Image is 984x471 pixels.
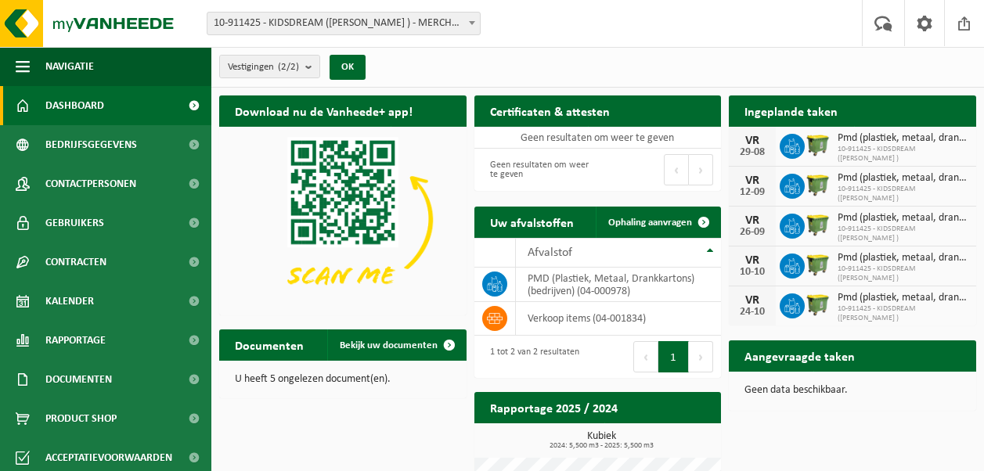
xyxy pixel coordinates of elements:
div: 1 tot 2 van 2 resultaten [482,340,579,374]
img: WB-1100-HPE-GN-51 [805,171,831,198]
span: Pmd (plastiek, metaal, drankkartons) (bedrijven) [838,292,968,304]
span: 10-911425 - KIDSDREAM (VAN RIET, NATHALIE ) - MERCHTEM [207,13,480,34]
span: Pmd (plastiek, metaal, drankkartons) (bedrijven) [838,132,968,145]
span: Pmd (plastiek, metaal, drankkartons) (bedrijven) [838,172,968,185]
button: Previous [633,341,658,372]
a: Bekijk uw documenten [327,329,465,361]
div: 26-09 [737,227,768,238]
count: (2/2) [278,62,299,72]
div: VR [737,254,768,267]
span: Navigatie [45,47,94,86]
button: Vestigingen(2/2) [219,55,320,78]
span: Product Shop [45,399,117,438]
span: Pmd (plastiek, metaal, drankkartons) (bedrijven) [838,212,968,225]
img: WB-1100-HPE-GN-51 [805,211,831,238]
h2: Documenten [219,329,319,360]
h3: Kubiek [482,431,722,450]
span: 2024: 5,500 m3 - 2025: 5,500 m3 [482,442,722,450]
span: 10-911425 - KIDSDREAM ([PERSON_NAME] ) [838,304,968,323]
div: 29-08 [737,147,768,158]
td: Geen resultaten om weer te geven [474,127,722,149]
div: VR [737,214,768,227]
div: 10-10 [737,267,768,278]
span: Contracten [45,243,106,282]
h2: Rapportage 2025 / 2024 [474,392,633,422]
span: 10-911425 - KIDSDREAM ([PERSON_NAME] ) [838,145,968,164]
span: Afvalstof [528,246,572,259]
img: WB-1100-HPE-GN-51 [805,291,831,318]
h2: Uw afvalstoffen [474,207,589,237]
span: Gebruikers [45,203,104,243]
button: OK [330,55,366,80]
h2: Aangevraagde taken [729,340,870,371]
div: VR [737,135,768,147]
img: WB-1100-HPE-GN-51 [805,251,831,278]
span: 10-911425 - KIDSDREAM (VAN RIET, NATHALIE ) - MERCHTEM [207,12,481,35]
button: Previous [664,154,689,185]
div: VR [737,294,768,307]
td: PMD (Plastiek, Metaal, Drankkartons) (bedrijven) (04-000978) [516,268,722,302]
button: 1 [658,341,689,372]
a: Bekijk rapportage [604,422,719,454]
div: VR [737,174,768,187]
p: U heeft 5 ongelezen document(en). [235,374,451,385]
div: 24-10 [737,307,768,318]
img: WB-1100-HPE-GN-51 [805,131,831,158]
button: Next [689,154,713,185]
span: 10-911425 - KIDSDREAM ([PERSON_NAME] ) [838,225,968,243]
span: Bekijk uw documenten [340,340,438,351]
span: Rapportage [45,321,106,360]
span: Dashboard [45,86,104,125]
h2: Download nu de Vanheede+ app! [219,95,428,126]
h2: Certificaten & attesten [474,95,625,126]
span: Kalender [45,282,94,321]
span: Ophaling aanvragen [608,218,692,228]
p: Geen data beschikbaar. [744,385,961,396]
span: 10-911425 - KIDSDREAM ([PERSON_NAME] ) [838,264,968,283]
span: Contactpersonen [45,164,136,203]
button: Next [689,341,713,372]
a: Ophaling aanvragen [596,207,719,238]
div: Geen resultaten om weer te geven [482,153,590,187]
span: Bedrijfsgegevens [45,125,137,164]
img: Download de VHEPlus App [219,127,467,312]
span: Pmd (plastiek, metaal, drankkartons) (bedrijven) [838,252,968,264]
span: Vestigingen [228,56,299,79]
div: 12-09 [737,187,768,198]
h2: Ingeplande taken [729,95,853,126]
span: 10-911425 - KIDSDREAM ([PERSON_NAME] ) [838,185,968,203]
span: Documenten [45,360,112,399]
td: verkoop items (04-001834) [516,302,722,336]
